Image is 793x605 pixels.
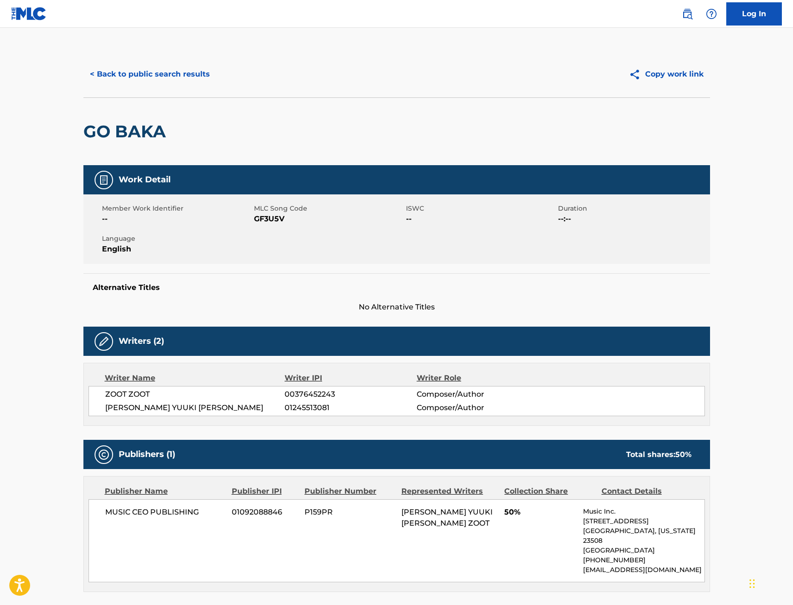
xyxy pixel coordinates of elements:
[558,213,708,225] span: --:--
[675,450,691,459] span: 50 %
[105,402,285,413] span: [PERSON_NAME] YUUKI [PERSON_NAME]
[726,2,782,26] a: Log In
[504,486,594,497] div: Collection Share
[682,8,693,19] img: search
[417,389,537,400] span: Composer/Author
[678,5,697,23] a: Public Search
[583,516,704,526] p: [STREET_ADDRESS]
[98,174,109,186] img: Work Detail
[747,560,793,605] iframe: Chat Widget
[417,402,537,413] span: Composer/Author
[583,555,704,565] p: [PHONE_NUMBER]
[401,486,497,497] div: Represented Writers
[558,204,708,213] span: Duration
[401,508,493,528] span: [PERSON_NAME] YUUKI [PERSON_NAME] ZOOT
[105,486,225,497] div: Publisher Name
[105,507,225,518] span: MUSIC CEO PUBLISHING
[706,8,717,19] img: help
[93,283,701,292] h5: Alternative Titles
[406,204,556,213] span: ISWC
[285,389,416,400] span: 00376452243
[98,336,109,347] img: Writers
[749,570,755,598] div: Drag
[102,244,252,255] span: English
[583,526,704,546] p: [GEOGRAPHIC_DATA], [US_STATE] 23508
[626,449,691,460] div: Total shares:
[504,507,576,518] span: 50%
[232,507,298,518] span: 01092088846
[11,7,47,20] img: MLC Logo
[285,373,417,384] div: Writer IPI
[254,213,404,225] span: GF3U5V
[254,204,404,213] span: MLC Song Code
[583,546,704,555] p: [GEOGRAPHIC_DATA]
[83,63,216,86] button: < Back to public search results
[119,174,171,185] h5: Work Detail
[583,507,704,516] p: Music Inc.
[702,5,721,23] div: Help
[105,389,285,400] span: ZOOT ZOOT
[102,213,252,225] span: --
[83,302,710,313] span: No Alternative Titles
[305,486,394,497] div: Publisher Number
[83,121,171,142] h2: GO BAKA
[102,204,252,213] span: Member Work Identifier
[629,69,645,80] img: Copy work link
[285,402,416,413] span: 01245513081
[305,507,394,518] span: P159PR
[406,213,556,225] span: --
[583,565,704,575] p: [EMAIL_ADDRESS][DOMAIN_NAME]
[602,486,691,497] div: Contact Details
[119,336,164,347] h5: Writers (2)
[102,234,252,244] span: Language
[232,486,298,497] div: Publisher IPI
[417,373,537,384] div: Writer Role
[119,449,175,460] h5: Publishers (1)
[622,63,710,86] button: Copy work link
[98,449,109,460] img: Publishers
[105,373,285,384] div: Writer Name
